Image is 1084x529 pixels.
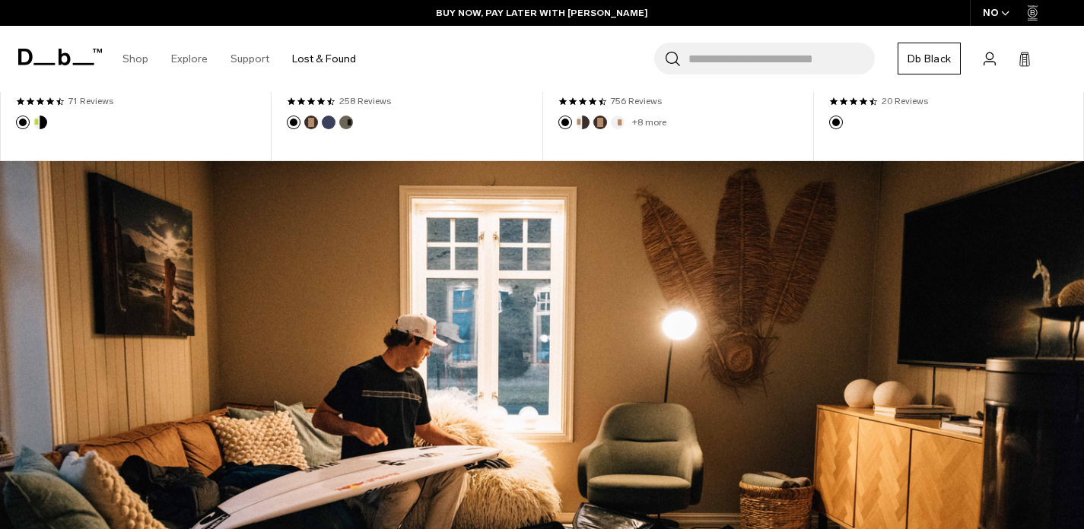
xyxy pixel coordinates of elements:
[611,94,662,108] a: 756 reviews
[304,116,318,129] button: Espresso
[436,6,648,20] a: BUY NOW, PAY LATER WITH [PERSON_NAME]
[230,32,269,86] a: Support
[558,116,572,129] button: Black Out
[122,32,148,86] a: Shop
[171,32,208,86] a: Explore
[111,26,367,92] nav: Main Navigation
[339,94,391,108] a: 258 reviews
[611,116,625,129] button: Oatmilk
[322,116,335,129] button: Blue Hour
[829,116,843,129] button: Black Out
[593,116,607,129] button: Espresso
[882,94,928,108] a: 20 reviews
[898,43,961,74] a: Db Black
[339,116,353,129] button: Forest Green
[632,117,666,128] a: +8 more
[16,116,30,129] button: Black Out
[33,116,47,129] button: Db x New Amsterdam Surf Association
[287,116,300,129] button: Black Out
[68,94,113,108] a: 71 reviews
[576,116,590,129] button: Cappuccino
[292,32,356,86] a: Lost & Found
